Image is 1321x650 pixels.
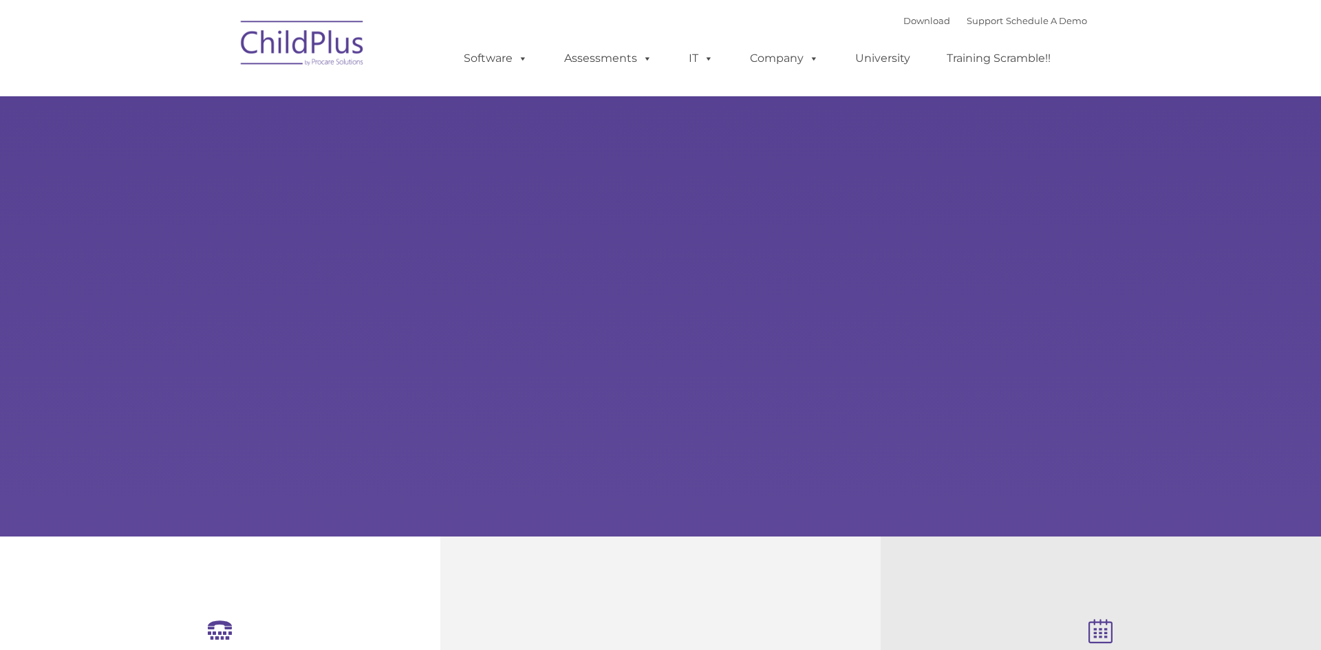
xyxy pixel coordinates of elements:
[903,15,1087,26] font: |
[550,45,666,72] a: Assessments
[841,45,924,72] a: University
[675,45,727,72] a: IT
[736,45,833,72] a: Company
[450,45,541,72] a: Software
[1006,15,1087,26] a: Schedule A Demo
[933,45,1064,72] a: Training Scramble!!
[903,15,950,26] a: Download
[967,15,1003,26] a: Support
[234,11,372,80] img: ChildPlus by Procare Solutions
